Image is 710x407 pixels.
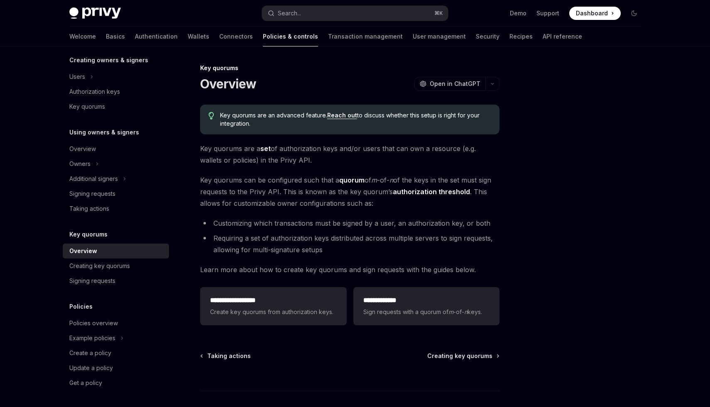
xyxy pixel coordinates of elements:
[448,308,453,315] em: m
[69,72,85,82] div: Users
[327,112,357,119] a: Reach out
[200,143,499,166] span: Key quorums are a of authorization keys and/or users that can own a resource (e.g. wallets or pol...
[69,174,118,184] div: Additional signers
[69,333,115,343] div: Example policies
[69,127,139,137] h5: Using owners & signers
[69,55,148,65] h5: Creating owners & signers
[63,186,169,201] a: Signing requests
[371,176,377,184] em: m
[464,308,468,315] em: n
[69,261,130,271] div: Creating key quorums
[200,232,499,256] li: Requiring a set of authorization keys distributed across multiple servers to sign requests, allow...
[427,352,499,360] a: Creating key quorums
[509,27,533,46] a: Recipes
[69,144,96,154] div: Overview
[63,273,169,288] a: Signing requests
[543,27,582,46] a: API reference
[200,264,499,275] span: Learn more about how to create key quorums and sign requests with the guides below.
[63,258,169,273] a: Creating key quorums
[434,10,443,17] span: ⌘ K
[69,87,120,97] div: Authorization keys
[278,8,301,18] div: Search...
[69,27,96,46] a: Welcome
[260,144,271,153] strong: set
[69,102,105,112] div: Key quorums
[363,307,490,317] span: Sign requests with a quorum of -of- keys.
[576,9,608,17] span: Dashboard
[200,76,256,91] h1: Overview
[69,276,115,286] div: Signing requests
[210,307,336,317] span: Create key quorums from authorization keys.
[263,27,318,46] a: Policies & controls
[63,361,169,375] a: Update a policy
[262,6,448,21] button: Open search
[220,111,491,128] span: Key quorums are an advanced feature. to discuss whether this setup is right for your integration.
[69,363,113,373] div: Update a policy
[200,174,499,209] span: Key quorums can be configured such that a of -of- of the keys in the set must sign requests to th...
[69,159,91,169] div: Owners
[63,316,169,331] a: Policies overview
[201,352,251,360] a: Taking actions
[63,156,169,171] button: Toggle Owners section
[188,27,209,46] a: Wallets
[430,80,480,88] span: Open in ChatGPT
[389,176,393,184] em: n
[413,27,466,46] a: User management
[63,99,169,114] a: Key quorums
[208,112,214,119] svg: Tip
[510,9,526,17] a: Demo
[69,378,102,388] div: Get a policy
[69,229,108,239] h5: Key quorums
[393,188,470,196] strong: authorization threshold
[69,189,115,199] div: Signing requests
[69,7,121,19] img: dark logo
[135,27,178,46] a: Authentication
[69,302,93,312] h5: Policies
[63,141,169,156] a: Overview
[63,171,169,186] button: Toggle Additional signers section
[427,352,492,360] span: Creating key quorums
[328,27,403,46] a: Transaction management
[536,9,559,17] a: Support
[69,318,118,328] div: Policies overview
[69,204,109,214] div: Taking actions
[200,217,499,229] li: Customizing which transactions must be signed by a user, an authorization key, or both
[207,352,251,360] span: Taking actions
[106,27,125,46] a: Basics
[200,64,499,72] div: Key quorums
[63,331,169,346] button: Toggle Example policies section
[69,348,111,358] div: Create a policy
[219,27,253,46] a: Connectors
[339,176,365,184] strong: quorum
[69,246,97,256] div: Overview
[569,7,621,20] a: Dashboard
[63,69,169,84] button: Toggle Users section
[63,201,169,216] a: Taking actions
[63,84,169,99] a: Authorization keys
[414,77,485,91] button: Open in ChatGPT
[63,375,169,390] a: Get a policy
[63,244,169,258] a: Overview
[627,7,641,20] button: Toggle dark mode
[476,27,499,46] a: Security
[63,346,169,361] a: Create a policy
